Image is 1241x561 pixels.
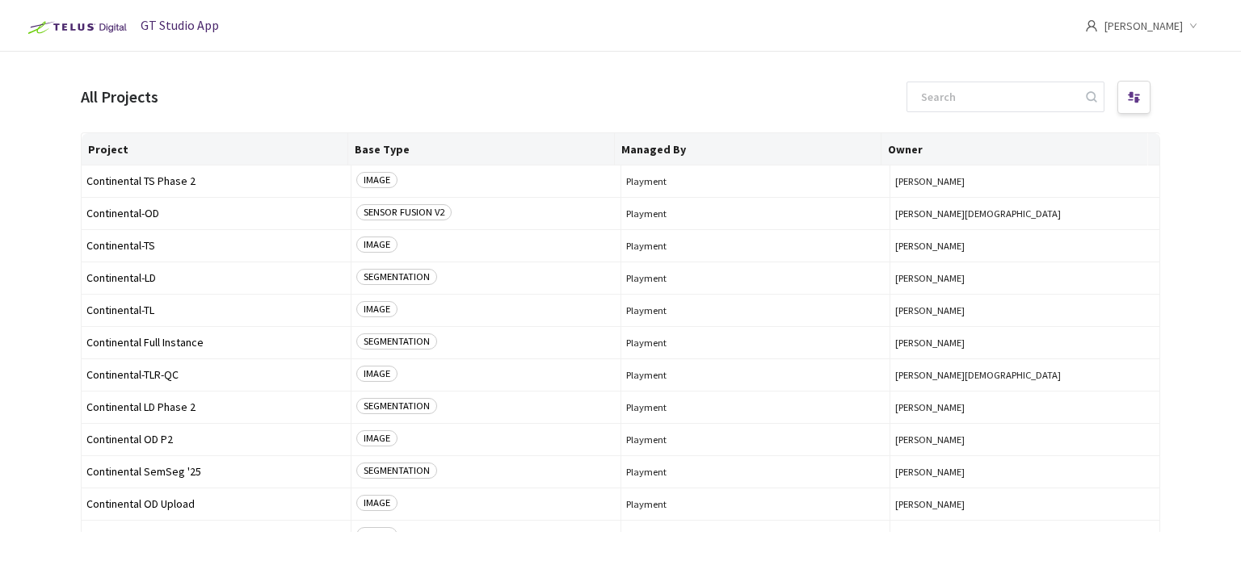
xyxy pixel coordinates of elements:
[86,369,346,381] span: Continental-TLR-QC
[626,207,886,220] span: Playment
[86,337,346,349] span: Continental Full Instance
[356,237,398,253] span: IMAGE
[86,304,346,316] span: Continental-TL
[895,401,1155,413] button: [PERSON_NAME]
[626,337,886,349] span: Playment
[86,401,346,413] span: Continental LD Phase 2
[626,240,886,252] span: Playment
[356,301,398,317] span: IMAGE
[911,82,1083,111] input: Search
[1085,19,1098,32] span: user
[895,304,1155,316] button: [PERSON_NAME]
[356,430,398,446] span: IMAGE
[615,133,881,165] th: Managed By
[86,272,346,284] span: Continental-LD
[81,86,158,109] div: All Projects
[356,463,437,479] span: SEGMENTATION
[356,204,452,220] span: SENSOR FUSION V2
[895,240,1155,252] button: [PERSON_NAME]
[626,498,886,510] span: Playment
[895,272,1155,284] button: [PERSON_NAME]
[895,466,1155,478] button: [PERSON_NAME]
[86,207,346,220] span: Continental-OD
[356,527,398,543] span: IMAGE
[356,269,437,285] span: SEGMENTATION
[895,337,1155,349] button: [PERSON_NAME]
[626,272,886,284] span: Playment
[356,333,437,350] span: SEGMENTATION
[895,433,1155,446] button: [PERSON_NAME]
[86,240,346,252] span: Continental-TS
[356,172,398,188] span: IMAGE
[626,304,886,316] span: Playment
[626,369,886,381] span: Playment
[348,133,615,165] th: Base Type
[19,15,132,40] img: Telus
[356,366,398,382] span: IMAGE
[86,530,346,542] span: Continental TL Phase 2
[86,433,346,446] span: Continental OD P2
[895,498,1155,510] button: [PERSON_NAME]
[895,369,1155,381] button: [PERSON_NAME][DEMOGRAPHIC_DATA]
[626,175,886,187] span: Playment
[626,401,886,413] span: Playment
[356,398,437,414] span: SEGMENTATION
[82,133,348,165] th: Project
[626,466,886,478] span: Playment
[1189,22,1197,30] span: down
[895,530,1155,542] button: [PERSON_NAME]
[895,207,1155,220] button: [PERSON_NAME][DEMOGRAPHIC_DATA]
[86,498,346,510] span: Continental OD Upload
[626,530,886,542] span: Playment
[141,17,219,33] span: GT Studio App
[895,175,1155,187] button: [PERSON_NAME]
[86,175,346,187] span: Continental TS Phase 2
[626,433,886,446] span: Playment
[86,466,346,478] span: Continental SemSeg '25
[356,495,398,511] span: IMAGE
[881,133,1148,165] th: Owner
